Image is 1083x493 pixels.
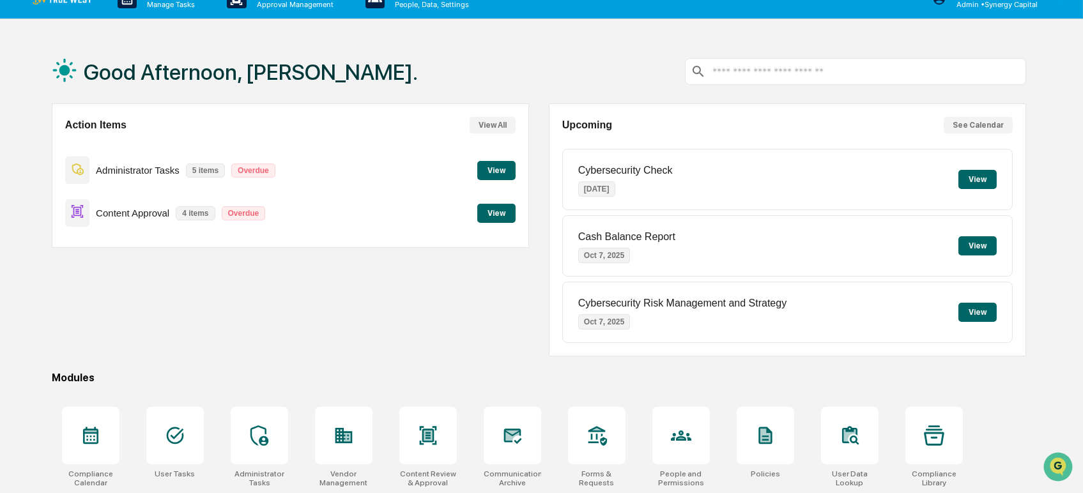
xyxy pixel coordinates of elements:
[8,222,88,245] a: 🖐️Preclearance
[477,161,516,180] button: View
[217,102,233,117] button: Start new chat
[231,469,288,487] div: Administrator Tasks
[198,139,233,155] button: See all
[90,282,155,292] a: Powered byPylon
[96,208,169,218] p: Content Approval
[93,228,103,238] div: 🗄️
[484,469,541,487] div: Communications Archive
[470,117,516,133] button: View All
[26,174,36,185] img: 1746055101610-c473b297-6a78-478c-a979-82029cc54cd1
[562,119,612,131] h2: Upcoming
[176,206,215,220] p: 4 items
[944,117,1013,133] button: See Calendar
[13,27,233,47] p: How can we help?
[578,231,675,243] p: Cash Balance Report
[65,119,127,131] h2: Action Items
[84,59,418,85] h1: Good Afternoon, [PERSON_NAME].
[43,98,210,110] div: Start new chat
[578,314,630,330] p: Oct 7, 2025
[958,236,997,255] button: View
[96,165,180,176] p: Administrator Tasks
[62,469,119,487] div: Compliance Calendar
[52,372,1027,384] div: Modules
[477,163,516,176] a: View
[958,303,997,322] button: View
[751,469,780,478] div: Policies
[113,174,139,184] span: [DATE]
[652,469,710,487] div: People and Permissions
[477,206,516,218] a: View
[578,165,673,176] p: Cybersecurity Check
[905,469,963,487] div: Compliance Library
[13,142,86,152] div: Past conversations
[578,181,615,197] p: [DATE]
[13,162,33,182] img: Cameron Burns
[13,252,23,262] div: 🔎
[315,469,373,487] div: Vendor Management
[13,98,36,121] img: 1746055101610-c473b297-6a78-478c-a979-82029cc54cd1
[958,170,997,189] button: View
[26,227,82,239] span: Preclearance
[8,246,86,269] a: 🔎Data Lookup
[88,222,164,245] a: 🗄️Attestations
[821,469,879,487] div: User Data Lookup
[578,298,787,309] p: Cybersecurity Risk Management and Strategy
[26,251,81,264] span: Data Lookup
[106,174,111,184] span: •
[155,469,195,478] div: User Tasks
[127,282,155,292] span: Pylon
[40,174,104,184] span: [PERSON_NAME]
[105,227,158,239] span: Attestations
[186,163,225,178] p: 5 items
[222,206,266,220] p: Overdue
[13,228,23,238] div: 🖐️
[399,469,457,487] div: Content Review & Approval
[231,163,275,178] p: Overdue
[568,469,626,487] div: Forms & Requests
[43,110,162,121] div: We're available if you need us!
[578,248,630,263] p: Oct 7, 2025
[1042,451,1077,485] iframe: Open customer support
[477,204,516,223] button: View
